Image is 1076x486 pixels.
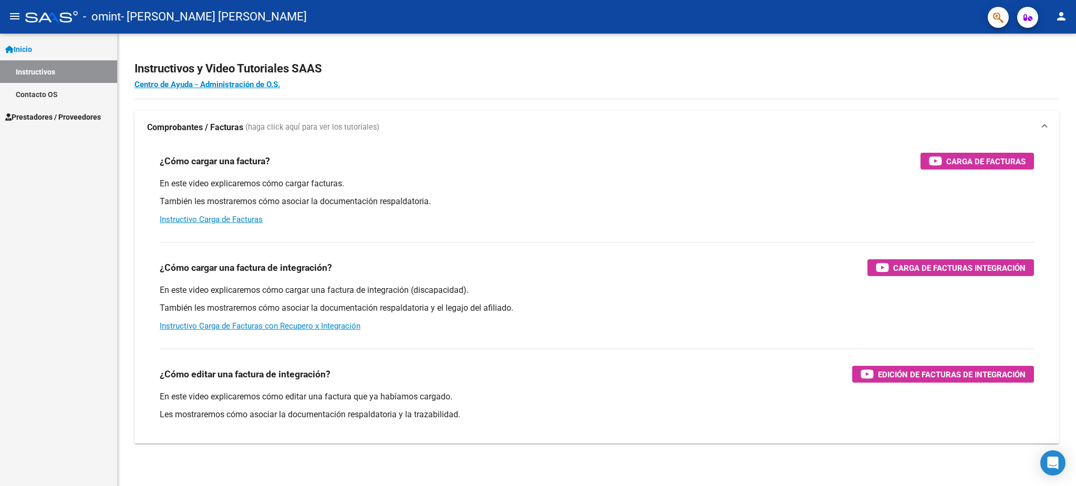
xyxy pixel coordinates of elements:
a: Instructivo Carga de Facturas con Recupero x Integración [160,321,360,331]
span: Prestadores / Proveedores [5,111,101,123]
button: Carga de Facturas [920,153,1034,170]
a: Centro de Ayuda - Administración de O.S. [134,80,280,89]
span: - omint [83,5,121,28]
div: Open Intercom Messenger [1040,450,1065,476]
h3: ¿Cómo cargar una factura? [160,154,270,168]
button: Edición de Facturas de integración [852,366,1034,383]
p: Les mostraremos cómo asociar la documentación respaldatoria y la trazabilidad. [160,409,1034,420]
span: (haga click aquí para ver los tutoriales) [245,122,379,133]
span: Carga de Facturas Integración [893,261,1026,274]
mat-expansion-panel-header: Comprobantes / Facturas (haga click aquí para ver los tutoriales) [134,111,1059,144]
span: Edición de Facturas de integración [878,368,1026,381]
p: En este video explicaremos cómo cargar facturas. [160,178,1034,189]
span: - [PERSON_NAME] [PERSON_NAME] [121,5,307,28]
p: En este video explicaremos cómo editar una factura que ya habíamos cargado. [160,391,1034,403]
a: Instructivo Carga de Facturas [160,215,263,224]
span: Carga de Facturas [946,155,1026,168]
h3: ¿Cómo cargar una factura de integración? [160,260,332,275]
strong: Comprobantes / Facturas [147,122,243,133]
p: En este video explicaremos cómo cargar una factura de integración (discapacidad). [160,284,1034,296]
mat-icon: menu [8,10,21,23]
span: Inicio [5,44,32,55]
p: También les mostraremos cómo asociar la documentación respaldatoria y el legajo del afiliado. [160,302,1034,314]
div: Comprobantes / Facturas (haga click aquí para ver los tutoriales) [134,144,1059,443]
p: También les mostraremos cómo asociar la documentación respaldatoria. [160,196,1034,207]
h2: Instructivos y Video Tutoriales SAAS [134,59,1059,79]
mat-icon: person [1055,10,1068,23]
button: Carga de Facturas Integración [867,259,1034,276]
h3: ¿Cómo editar una factura de integración? [160,367,330,382]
